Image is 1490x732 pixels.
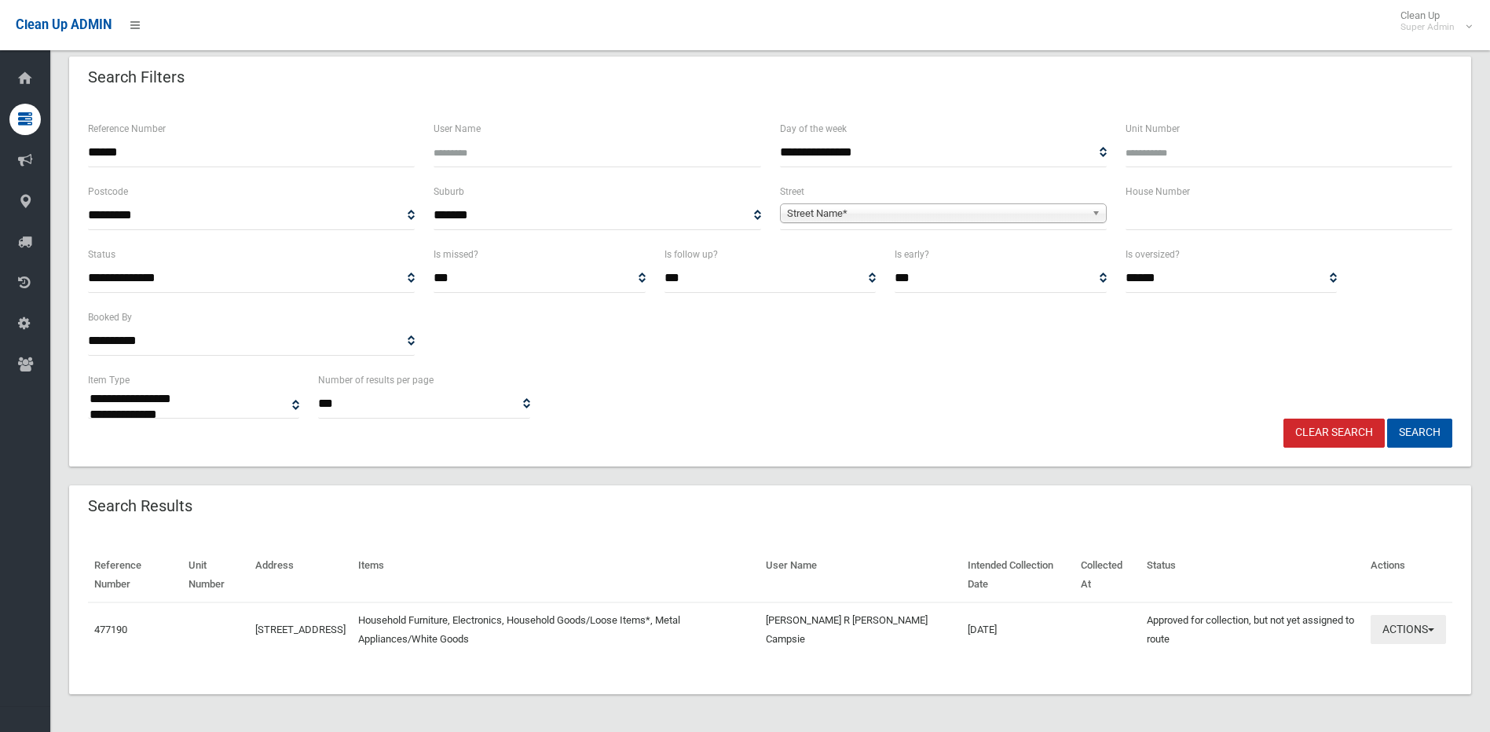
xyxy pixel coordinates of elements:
[1400,21,1455,33] small: Super Admin
[780,120,847,137] label: Day of the week
[88,120,166,137] label: Reference Number
[760,602,961,657] td: [PERSON_NAME] R [PERSON_NAME] Campsie
[1387,419,1452,448] button: Search
[88,548,182,602] th: Reference Number
[69,62,203,93] header: Search Filters
[1393,9,1470,33] span: Clean Up
[94,624,127,635] a: 477190
[1364,548,1452,602] th: Actions
[69,491,211,522] header: Search Results
[961,548,1075,602] th: Intended Collection Date
[780,183,804,200] label: Street
[318,371,434,389] label: Number of results per page
[664,246,718,263] label: Is follow up?
[352,548,760,602] th: Items
[434,183,464,200] label: Suburb
[249,548,352,602] th: Address
[434,246,478,263] label: Is missed?
[1283,419,1385,448] a: Clear Search
[255,624,346,635] a: [STREET_ADDRESS]
[1371,615,1446,644] button: Actions
[1140,548,1364,602] th: Status
[1126,246,1180,263] label: Is oversized?
[182,548,249,602] th: Unit Number
[1140,602,1364,657] td: Approved for collection, but not yet assigned to route
[1074,548,1140,602] th: Collected At
[1126,120,1180,137] label: Unit Number
[88,183,128,200] label: Postcode
[1126,183,1190,200] label: House Number
[88,371,130,389] label: Item Type
[787,204,1085,223] span: Street Name*
[434,120,481,137] label: User Name
[760,548,961,602] th: User Name
[352,602,760,657] td: Household Furniture, Electronics, Household Goods/Loose Items*, Metal Appliances/White Goods
[895,246,929,263] label: Is early?
[961,602,1075,657] td: [DATE]
[16,17,112,32] span: Clean Up ADMIN
[88,246,115,263] label: Status
[88,309,132,326] label: Booked By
